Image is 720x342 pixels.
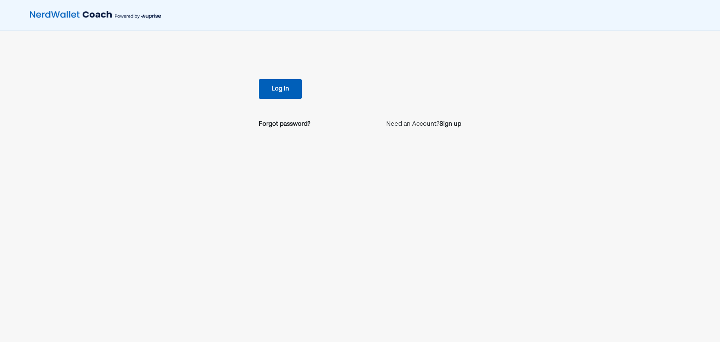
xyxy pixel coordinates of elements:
[386,120,461,129] p: Need an Account?
[259,120,310,129] a: Forgot password?
[259,79,302,99] button: Log in
[439,120,461,129] a: Sign up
